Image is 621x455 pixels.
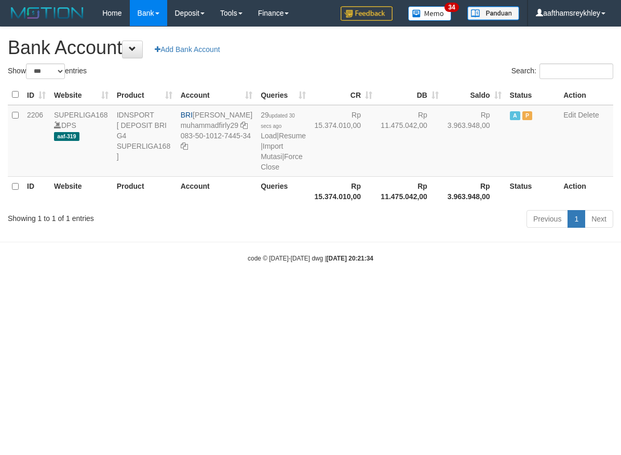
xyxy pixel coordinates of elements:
[177,85,256,105] th: Account: activate to sort column ascending
[50,176,113,206] th: Website
[8,63,87,79] label: Show entries
[23,176,50,206] th: ID
[8,209,251,224] div: Showing 1 to 1 of 1 entries
[113,85,177,105] th: Product: activate to sort column ascending
[26,63,65,79] select: Showentries
[310,85,376,105] th: CR: activate to sort column ascending
[539,63,613,79] input: Search:
[256,85,310,105] th: Queries: activate to sort column ascending
[177,105,256,177] td: [PERSON_NAME] 083-50-1012-7445-34
[444,3,458,12] span: 34
[443,105,506,177] td: Rp 3.963.948,00
[559,176,613,206] th: Action
[23,85,50,105] th: ID: activate to sort column ascending
[568,210,585,228] a: 1
[585,210,613,228] a: Next
[181,111,193,119] span: BRI
[256,176,310,206] th: Queries
[261,111,295,129] span: 29
[54,111,108,119] a: SUPERLIGA168
[181,121,238,129] a: muhammadfirly29
[526,210,568,228] a: Previous
[261,132,277,140] a: Load
[510,111,520,120] span: Active
[54,132,79,141] span: aaf-319
[511,63,613,79] label: Search:
[376,176,443,206] th: Rp 11.475.042,00
[376,105,443,177] td: Rp 11.475.042,00
[261,142,283,161] a: Import Mutasi
[181,142,188,150] a: Copy 083501012744534 to clipboard
[50,105,113,177] td: DPS
[279,132,306,140] a: Resume
[8,37,613,58] h1: Bank Account
[559,85,613,105] th: Action
[310,105,376,177] td: Rp 15.374.010,00
[506,85,560,105] th: Status
[408,6,452,21] img: Button%20Memo.svg
[248,255,373,262] small: code © [DATE]-[DATE] dwg |
[563,111,576,119] a: Edit
[50,85,113,105] th: Website: activate to sort column ascending
[522,111,533,120] span: Paused
[261,152,303,171] a: Force Close
[8,5,87,21] img: MOTION_logo.png
[148,41,226,58] a: Add Bank Account
[341,6,393,21] img: Feedback.jpg
[327,255,373,262] strong: [DATE] 20:21:34
[261,111,306,171] span: | | |
[177,176,256,206] th: Account
[310,176,376,206] th: Rp 15.374.010,00
[578,111,599,119] a: Delete
[443,176,506,206] th: Rp 3.963.948,00
[443,85,506,105] th: Saldo: activate to sort column ascending
[113,176,177,206] th: Product
[506,176,560,206] th: Status
[467,6,519,20] img: panduan.png
[240,121,248,129] a: Copy muhammadfirly29 to clipboard
[113,105,177,177] td: IDNSPORT [ DEPOSIT BRI G4 SUPERLIGA168 ]
[23,105,50,177] td: 2206
[376,85,443,105] th: DB: activate to sort column ascending
[261,113,295,129] span: updated 30 secs ago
